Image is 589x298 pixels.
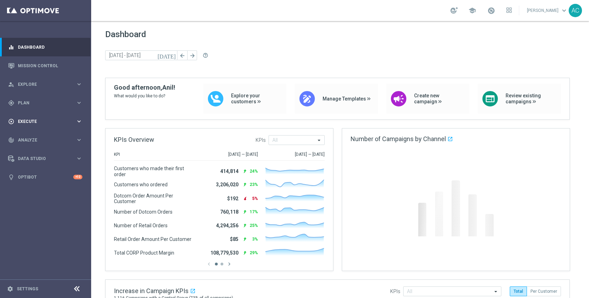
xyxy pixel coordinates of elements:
[76,137,82,143] i: keyboard_arrow_right
[8,56,82,75] div: Mission Control
[8,82,83,87] button: person_search Explore keyboard_arrow_right
[560,7,568,14] span: keyboard_arrow_down
[8,100,14,106] i: gps_fixed
[17,287,38,291] a: Settings
[8,118,14,125] i: play_circle_outline
[8,44,14,50] i: equalizer
[8,137,14,143] i: track_changes
[18,157,76,161] span: Data Studio
[8,100,83,106] button: gps_fixed Plan keyboard_arrow_right
[76,118,82,125] i: keyboard_arrow_right
[18,138,76,142] span: Analyze
[7,286,13,292] i: settings
[8,155,76,162] div: Data Studio
[8,118,76,125] div: Execute
[8,174,83,180] button: lightbulb Optibot +10
[569,4,582,17] div: AC
[8,63,83,69] button: Mission Control
[8,168,82,186] div: Optibot
[8,137,83,143] button: track_changes Analyze keyboard_arrow_right
[76,81,82,88] i: keyboard_arrow_right
[73,175,82,179] div: +10
[18,119,76,124] span: Execute
[18,101,76,105] span: Plan
[468,7,476,14] span: school
[18,168,73,186] a: Optibot
[8,156,83,161] button: Data Studio keyboard_arrow_right
[8,81,76,88] div: Explore
[526,5,569,16] a: [PERSON_NAME]keyboard_arrow_down
[18,56,82,75] a: Mission Control
[76,99,82,106] i: keyboard_arrow_right
[18,82,76,86] span: Explore
[18,38,82,56] a: Dashboard
[8,119,83,124] button: play_circle_outline Execute keyboard_arrow_right
[8,174,14,180] i: lightbulb
[8,100,76,106] div: Plan
[8,38,82,56] div: Dashboard
[8,81,14,88] i: person_search
[8,137,76,143] div: Analyze
[8,44,83,50] button: equalizer Dashboard
[76,155,82,162] i: keyboard_arrow_right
